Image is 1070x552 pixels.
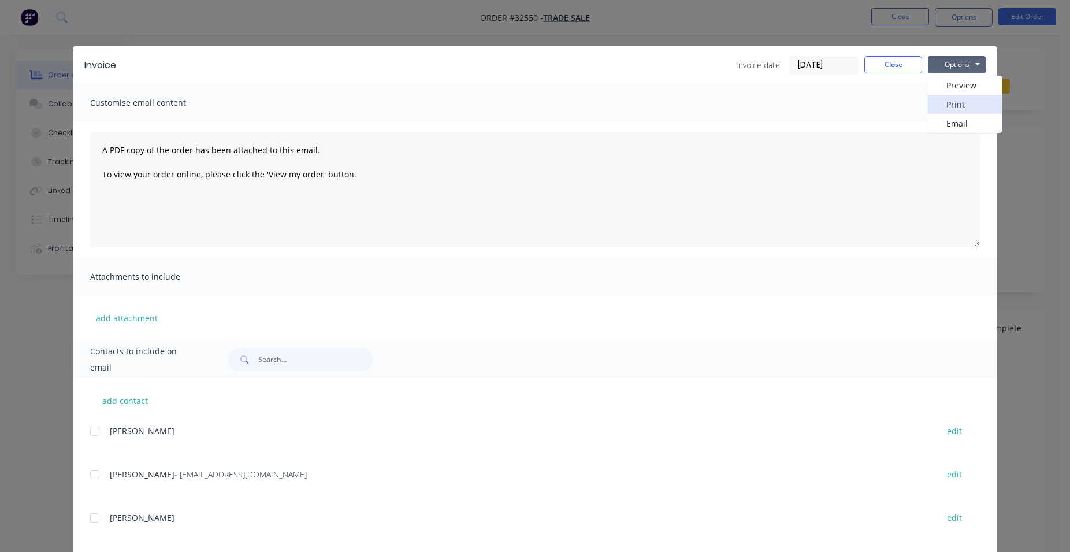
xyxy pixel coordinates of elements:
button: Options [928,56,986,73]
span: [PERSON_NAME] [110,425,174,436]
button: Preview [928,76,1002,95]
textarea: A PDF copy of the order has been attached to this email. To view your order online, please click ... [90,132,980,247]
span: [PERSON_NAME] [110,512,174,523]
span: [PERSON_NAME] [110,469,174,480]
span: Contacts to include on email [90,343,199,376]
input: Search... [258,348,373,371]
span: Invoice date [736,59,780,71]
button: Close [864,56,922,73]
button: Print [928,95,1002,114]
button: edit [940,510,969,525]
button: add attachment [90,309,164,327]
button: edit [940,466,969,482]
div: Invoice [84,58,116,72]
span: Attachments to include [90,269,217,285]
span: - [EMAIL_ADDRESS][DOMAIN_NAME] [174,469,307,480]
button: Email [928,114,1002,133]
span: Customise email content [90,95,217,111]
button: add contact [90,392,159,409]
button: edit [940,423,969,439]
